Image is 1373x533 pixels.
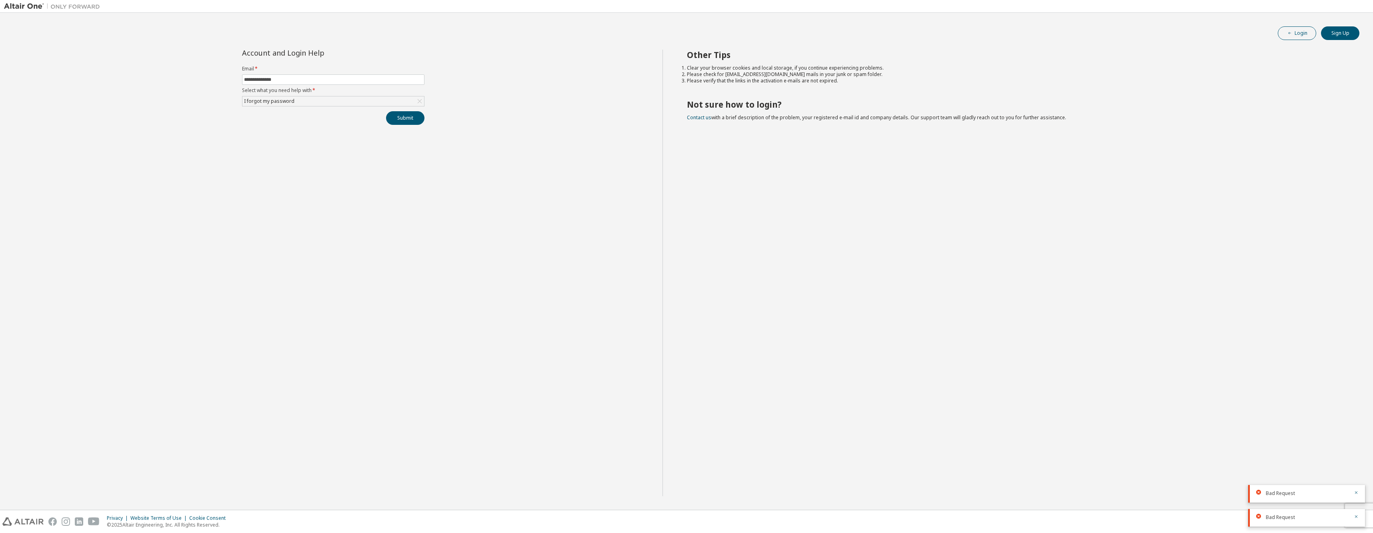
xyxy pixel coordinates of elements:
h2: Not sure how to login? [687,99,1345,110]
span: with a brief description of the problem, your registered e-mail id and company details. Our suppo... [687,114,1066,121]
img: Altair One [4,2,104,10]
p: © 2025 Altair Engineering, Inc. All Rights Reserved. [107,521,230,528]
button: Sign Up [1321,26,1359,40]
div: Account and Login Help [242,50,388,56]
label: Email [242,66,424,72]
li: Please check for [EMAIL_ADDRESS][DOMAIN_NAME] mails in your junk or spam folder. [687,71,1345,78]
li: Please verify that the links in the activation e-mails are not expired. [687,78,1345,84]
label: Select what you need help with [242,87,424,94]
h2: Other Tips [687,50,1345,60]
div: I forgot my password [243,97,296,106]
a: Contact us [687,114,711,121]
div: Cookie Consent [189,515,230,521]
li: Clear your browser cookies and local storage, if you continue experiencing problems. [687,65,1345,71]
img: linkedin.svg [75,517,83,526]
span: Bad Request [1266,514,1295,521]
div: I forgot my password [242,96,424,106]
img: facebook.svg [48,517,57,526]
div: Privacy [107,515,130,521]
img: youtube.svg [88,517,100,526]
img: instagram.svg [62,517,70,526]
img: altair_logo.svg [2,517,44,526]
button: Submit [386,111,424,125]
span: Bad Request [1266,490,1295,497]
div: Website Terms of Use [130,515,189,521]
button: Login [1278,26,1316,40]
